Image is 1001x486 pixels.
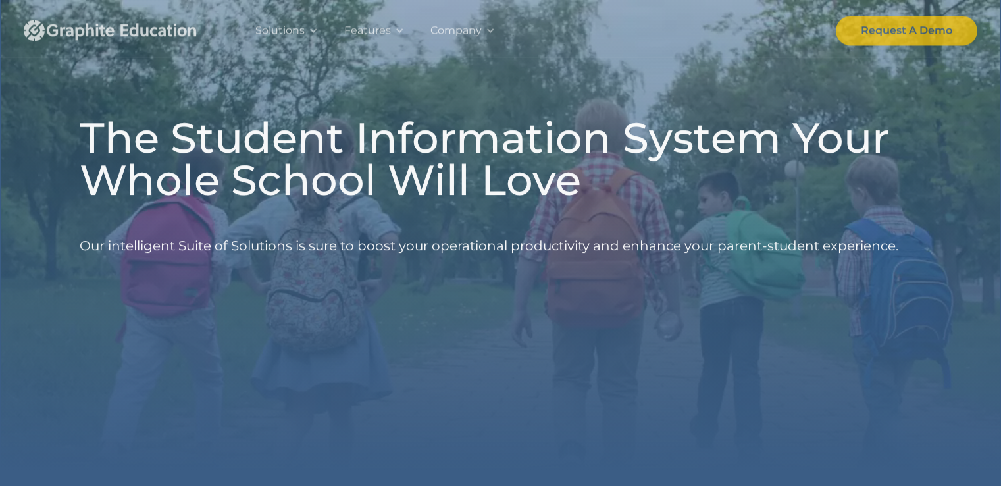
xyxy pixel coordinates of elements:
[80,211,898,281] p: Our intelligent Suite of Solutions is sure to boost your operational productivity and enhance you...
[417,4,508,57] div: Company
[344,21,391,40] div: Features
[242,4,331,57] div: Solutions
[430,21,482,40] div: Company
[24,4,221,57] a: home
[80,117,922,201] h1: The Student Information System Your Whole School Will Love
[861,21,952,40] div: Request A Demo
[255,21,305,40] div: Solutions
[836,16,977,45] a: Request A Demo
[331,4,417,57] div: Features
